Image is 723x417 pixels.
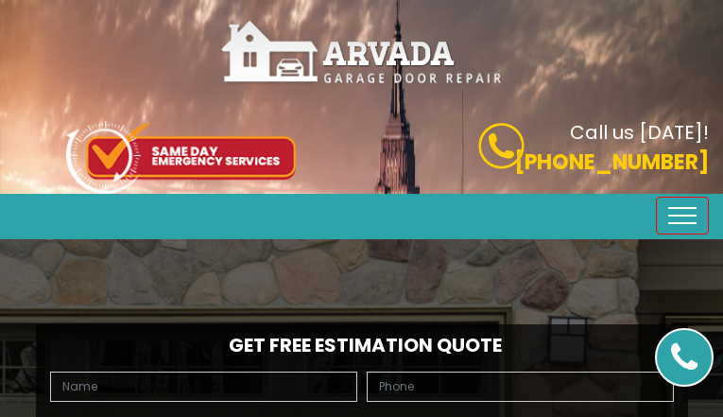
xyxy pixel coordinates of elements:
[570,119,709,146] b: Call us [DATE]!
[367,372,674,402] input: Phone
[45,334,679,356] h2: Get Free Estimation Quote
[50,372,357,402] input: Name
[220,19,504,86] img: Arvada.png
[376,123,710,178] a: Call us [DATE]! [PHONE_NUMBER]
[376,147,710,178] p: [PHONE_NUMBER]
[656,197,709,235] button: Toggle navigation
[66,121,296,194] img: icon-top.png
